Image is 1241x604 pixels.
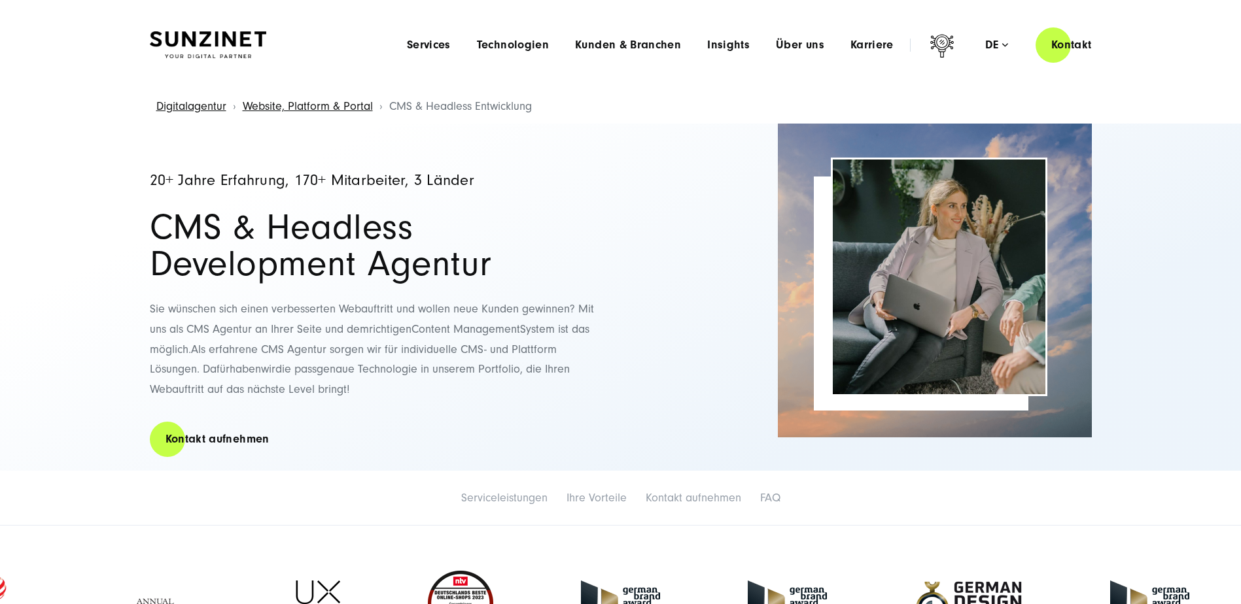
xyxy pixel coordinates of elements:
[411,322,520,336] span: Content Management
[1036,26,1108,63] a: Kontakt
[707,39,750,52] a: Insights
[778,124,1092,437] img: CMS Agentur und Headless CMS Agentur SUNZINET
[850,39,894,52] a: Karriere
[150,322,589,356] span: System ist das möglich.
[461,491,548,505] a: Serviceleistungen
[833,159,1045,394] img: Frau sitzt auf dem Sofa vor ihrem PC und lächelt - CMS Agentur und Headless CMS Agentur SUNZINET
[646,491,741,505] a: Kontakt aufnehmen
[985,39,1008,52] div: de
[760,491,780,505] a: FAQ
[261,362,275,376] span: wir
[230,362,261,376] span: haben
[150,31,266,59] img: SUNZINET Full Service Digital Agentur
[150,209,608,282] h1: CMS & Headless Development Agentur
[369,322,411,336] span: richtigen
[776,39,824,52] a: Über uns
[150,420,285,458] a: Kontakt aufnehmen
[156,99,226,113] a: Digitalagentur
[407,39,451,52] a: Services
[575,39,681,52] a: Kunden & Branchen
[243,99,373,113] a: Website, Platform & Portal
[567,491,627,505] a: Ihre Vorteile
[210,362,230,376] span: afür
[150,362,570,396] span: die passgenaue Technologie in unserem Portfolio, die Ihren Webauftritt auf das nächste Level bringt!
[389,99,532,113] span: CMS & Headless Entwicklung
[477,39,549,52] a: Technologien
[150,343,557,377] span: Als erfahrene CMS Agentur sorgen wir für individuelle CMS- und Plattform Lösungen. D
[150,302,594,336] span: Sie wünschen sich einen verbesserten Webauftritt und wollen neue Kunden gewinnen? Mit uns als CMS...
[150,173,608,189] h4: 20+ Jahre Erfahrung, 170+ Mitarbeiter, 3 Länder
